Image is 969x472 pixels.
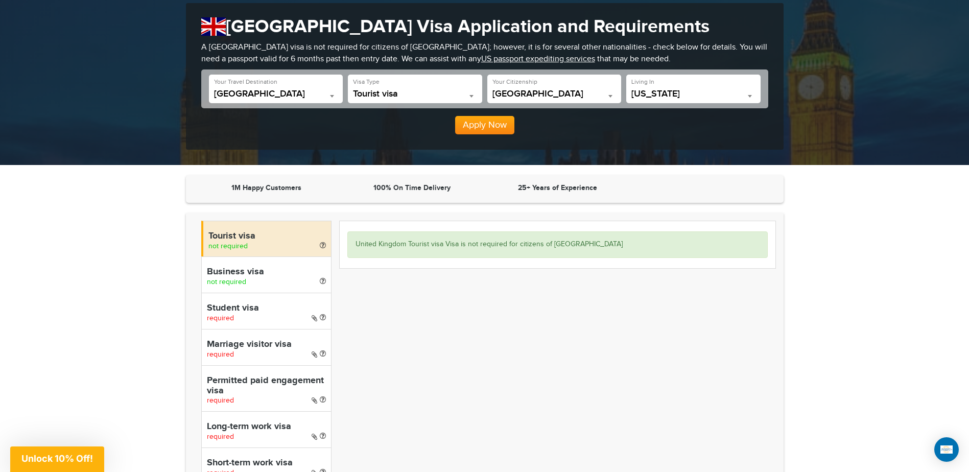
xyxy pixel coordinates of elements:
strong: 1M Happy Customers [231,183,301,192]
span: California [631,89,755,103]
a: US passport expediting services [481,54,595,64]
iframe: Customer reviews powered by Trustpilot [633,183,773,195]
span: United Kingdom [214,89,338,99]
div: Unlock 10% Off! [10,446,104,472]
p: A [GEOGRAPHIC_DATA] visa is not required for citizens of [GEOGRAPHIC_DATA]; however, it is for se... [201,42,768,65]
h4: Permitted paid engagement visa [207,376,326,396]
span: California [631,89,755,99]
span: required [207,314,234,322]
div: United Kingdom Tourist visa Visa is not required for citizens of [GEOGRAPHIC_DATA] [347,231,768,258]
strong: 25+ Years of Experience [518,183,597,192]
label: Your Travel Destination [214,78,277,86]
label: Living In [631,78,654,86]
span: United States [492,89,617,99]
button: Apply Now [455,116,514,134]
h4: Student visa [207,303,326,314]
span: required [207,350,234,359]
div: Open Intercom Messenger [934,437,959,462]
span: Tourist visa [353,89,477,103]
span: not required [208,242,248,250]
span: Unlock 10% Off! [21,453,93,464]
span: United Kingdom [214,89,338,103]
label: Your Citizenship [492,78,537,86]
span: not required [207,278,246,286]
h1: [GEOGRAPHIC_DATA] Visa Application and Requirements [201,16,768,38]
h4: Marriage visitor visa [207,340,326,350]
span: required [207,396,234,405]
h4: Tourist visa [208,231,326,242]
span: United States [492,89,617,103]
strong: 100% On Time Delivery [373,183,451,192]
label: Visa Type [353,78,380,86]
h4: Long-term work visa [207,422,326,432]
h4: Short-term work visa [207,458,326,468]
span: Tourist visa [353,89,477,99]
span: required [207,433,234,441]
h4: Business visa [207,267,326,277]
